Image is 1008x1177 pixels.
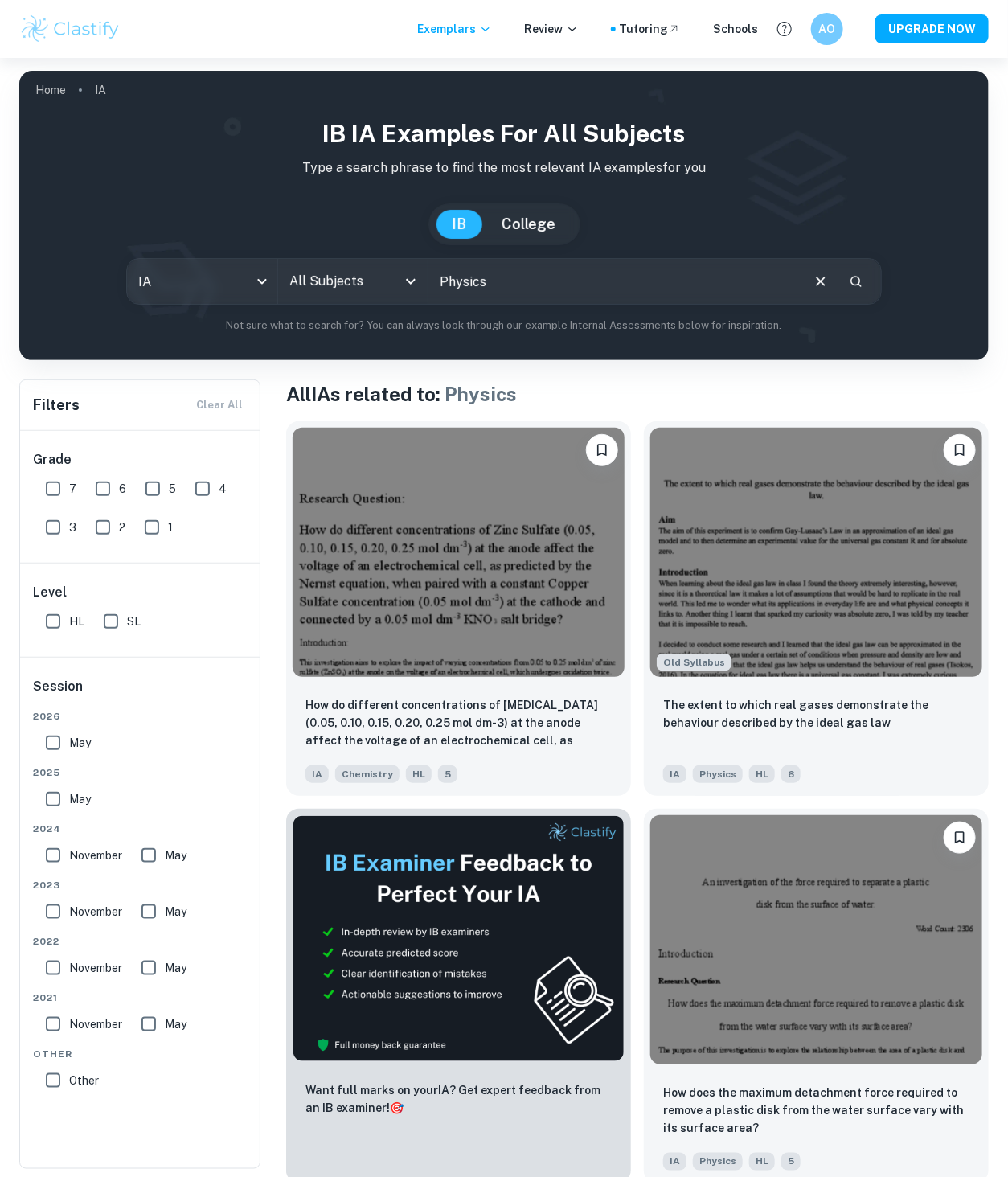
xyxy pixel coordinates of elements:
img: Physics IA example thumbnail: How does the maximum detachment force re [650,815,982,1064]
h1: All IAs related to: [286,379,989,408]
a: Schools [713,20,758,38]
p: Exemplars [417,20,492,38]
span: May [165,903,186,921]
h6: Filters [33,394,80,416]
span: May [69,790,91,808]
img: Physics IA example thumbnail: The extent to which real gases demonstra [650,428,982,677]
span: HL [406,765,432,783]
p: Not sure what to search for? You can always look through our example Internal Assessments below f... [32,318,976,334]
button: UPGRADE NOW [875,14,989,43]
span: IA [305,765,329,783]
a: Tutoring [619,20,681,38]
a: Starting from the May 2025 session, the Physics IA requirements have changed. It's OK to refer to... [644,421,989,796]
span: Other [33,1047,248,1061]
a: BookmarkHow do different concentrations of Zinc Sulfate (0.05, 0.10, 0.15, 0.20, 0.25 mol dm-3) a... [286,421,631,796]
h6: Level [33,583,248,602]
p: The extent to which real gases demonstrate the behaviour described by the ideal gas law [663,696,969,732]
span: 4 [219,480,227,498]
span: Old Syllabus [657,654,731,671]
button: AO [811,13,843,45]
span: November [69,847,122,864]
span: November [69,1015,122,1033]
button: College [486,210,572,239]
div: Starting from the May 2025 session, the Physics IA requirements have changed. It's OK to refer to... [657,654,731,671]
span: Physics [693,765,743,783]
span: May [165,1015,186,1033]
span: 2026 [33,709,248,724]
span: HL [69,613,84,630]
p: How do different concentrations of Zinc Sulfate (0.05, 0.10, 0.15, 0.20, 0.25 mol dm-3) at the an... [305,696,612,751]
span: 2023 [33,878,248,892]
span: May [165,847,186,864]
span: November [69,959,122,977]
span: 7 [69,480,76,498]
span: 5 [169,480,176,498]
img: Chemistry IA example thumbnail: How do different concentrations of Zinc [293,428,625,677]
button: IB [436,210,483,239]
span: 2022 [33,934,248,949]
p: How does the maximum detachment force required to remove a plastic disk from the water surface va... [663,1084,969,1137]
p: IA [95,81,106,99]
button: Search [842,268,870,295]
span: Other [69,1072,99,1089]
span: Physics [693,1153,743,1171]
span: HL [749,1153,775,1171]
button: Bookmark [586,434,618,466]
span: 🎯 [390,1101,404,1114]
button: Bookmark [944,434,976,466]
input: E.g. player arrangements, enthalpy of combustion, analysis of a big city... [428,259,798,304]
span: Chemistry [335,765,400,783]
span: 1 [168,519,173,536]
img: Thumbnail [293,815,625,1062]
span: 2021 [33,990,248,1005]
button: Bookmark [944,822,976,854]
img: Clastify logo [19,13,121,45]
p: Review [524,20,579,38]
span: 6 [781,765,801,783]
span: 2 [119,519,125,536]
h6: Grade [33,450,248,470]
span: HL [749,765,775,783]
span: SL [127,613,141,630]
button: Open [400,270,422,293]
span: 5 [781,1153,801,1171]
span: 5 [438,765,457,783]
span: IA [663,1153,686,1171]
span: May [165,959,186,977]
img: profile cover [19,71,989,360]
span: November [69,903,122,921]
button: Help and Feedback [771,15,798,43]
span: 2024 [33,822,248,836]
span: IA [663,765,686,783]
p: Want full marks on your IA ? Get expert feedback from an IB examiner! [305,1081,612,1117]
a: Home [35,79,66,101]
span: May [69,734,91,752]
p: Type a search phrase to find the most relevant IA examples for you [32,158,976,178]
span: 3 [69,519,76,536]
h6: AO [818,20,837,38]
span: Physics [445,383,517,405]
div: IA [127,259,277,304]
span: 6 [119,480,126,498]
h1: IB IA examples for all subjects [32,116,976,152]
h6: Session [33,677,248,709]
button: Clear [805,266,836,297]
span: 2025 [33,765,248,780]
